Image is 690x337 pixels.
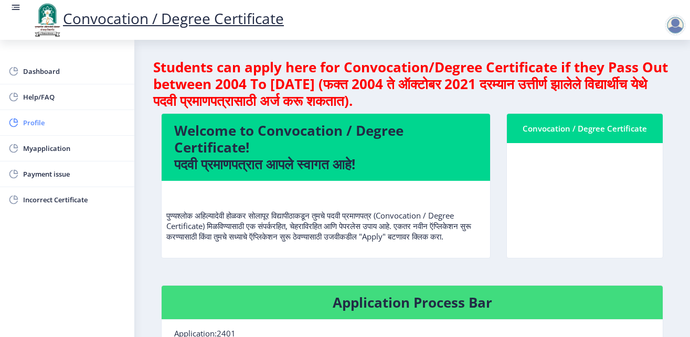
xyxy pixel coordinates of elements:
h4: Students can apply here for Convocation/Degree Certificate if they Pass Out between 2004 To [DATE... [153,59,671,109]
span: Myapplication [23,142,126,155]
span: Help/FAQ [23,91,126,103]
div: Convocation / Degree Certificate [519,122,650,135]
h4: Welcome to Convocation / Degree Certificate! पदवी प्रमाणपत्रात आपले स्वागत आहे! [174,122,477,172]
img: logo [31,2,63,38]
a: Convocation / Degree Certificate [31,8,284,28]
h4: Application Process Bar [174,294,650,311]
span: Payment issue [23,168,126,180]
span: Dashboard [23,65,126,78]
span: Incorrect Certificate [23,193,126,206]
p: पुण्यश्लोक अहिल्यादेवी होळकर सोलापूर विद्यापीठाकडून तुमचे पदवी प्रमाणपत्र (Convocation / Degree C... [166,189,485,242]
span: Profile [23,116,126,129]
